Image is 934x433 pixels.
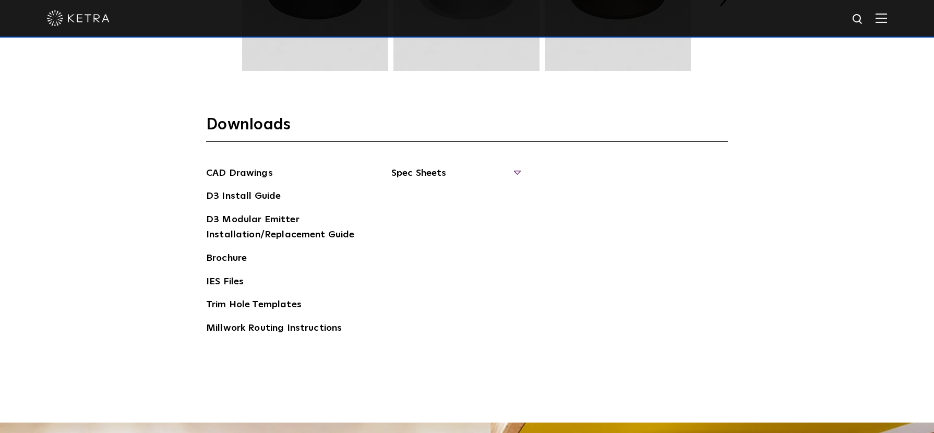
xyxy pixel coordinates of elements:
[391,166,519,189] span: Spec Sheets
[206,321,342,338] a: Millwork Routing Instructions
[206,251,247,268] a: Brochure
[206,212,363,244] a: D3 Modular Emitter Installation/Replacement Guide
[206,115,728,142] h3: Downloads
[206,274,244,291] a: IES Files
[206,166,273,183] a: CAD Drawings
[47,10,110,26] img: ketra-logo-2019-white
[852,13,865,26] img: search icon
[206,189,281,206] a: D3 Install Guide
[206,297,302,314] a: Trim Hole Templates
[876,13,887,23] img: Hamburger%20Nav.svg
